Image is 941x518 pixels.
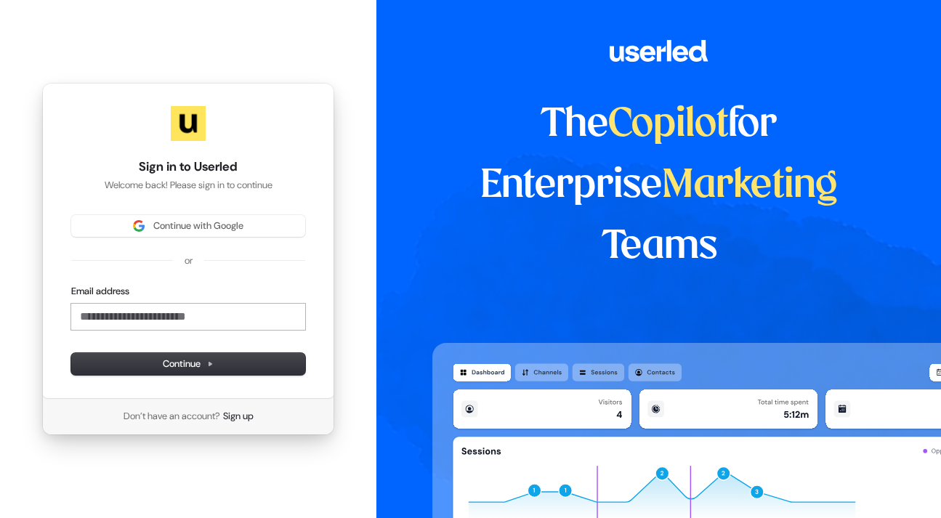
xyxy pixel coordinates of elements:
img: Sign in with Google [133,220,145,232]
h1: Sign in to Userled [71,158,305,176]
p: or [185,254,193,267]
button: Continue [71,353,305,375]
label: Email address [71,285,129,298]
span: Don’t have an account? [124,410,220,423]
button: Sign in with GoogleContinue with Google [71,215,305,237]
span: Continue with Google [153,219,243,232]
span: Copilot [608,106,728,144]
p: Welcome back! Please sign in to continue [71,179,305,192]
a: Sign up [223,410,254,423]
img: Userled [171,106,206,141]
h1: The for Enterprise Teams [432,94,887,278]
span: Continue [163,357,214,371]
span: Marketing [662,167,838,205]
